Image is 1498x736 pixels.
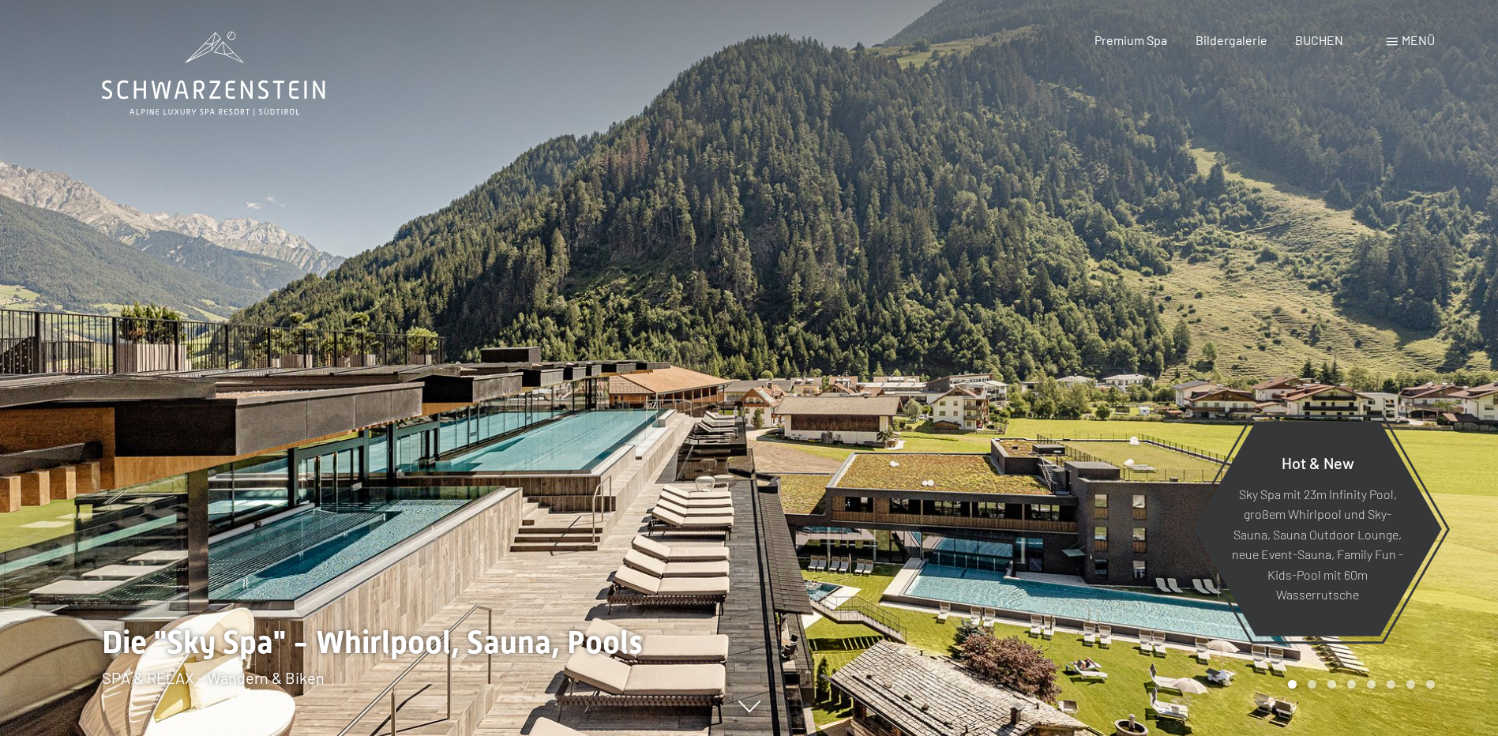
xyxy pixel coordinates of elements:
p: Sky Spa mit 23m Infinity Pool, großem Whirlpool und Sky-Sauna, Sauna Outdoor Lounge, neue Event-S... [1232,483,1403,605]
a: Premium Spa [1094,32,1167,47]
div: Carousel Page 2 [1308,680,1316,689]
span: Menü [1402,32,1435,47]
a: Hot & New Sky Spa mit 23m Infinity Pool, großem Whirlpool und Sky-Sauna, Sauna Outdoor Lounge, ne... [1192,420,1443,637]
div: Carousel Page 4 [1347,680,1356,689]
div: Carousel Page 1 (Current Slide) [1288,680,1297,689]
span: Hot & New [1282,452,1354,471]
div: Carousel Page 5 [1367,680,1376,689]
a: Bildergalerie [1196,32,1267,47]
div: Carousel Page 3 [1327,680,1336,689]
div: Carousel Page 7 [1406,680,1415,689]
div: Carousel Pagination [1282,680,1435,689]
div: Carousel Page 8 [1426,680,1435,689]
a: BUCHEN [1295,32,1343,47]
div: Carousel Page 6 [1387,680,1395,689]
